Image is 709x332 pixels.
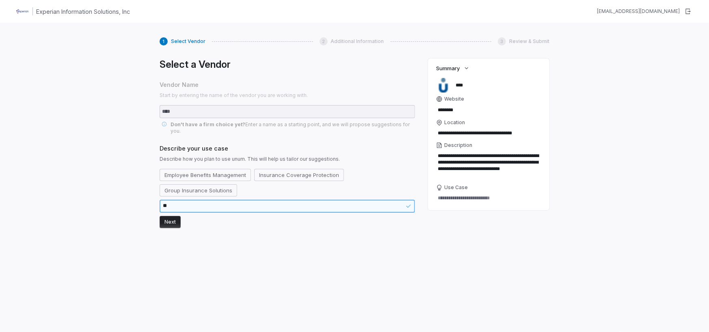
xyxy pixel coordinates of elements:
[444,119,465,126] span: Location
[509,38,549,45] span: Review & Submit
[434,61,472,75] button: Summary
[16,5,29,18] img: Clerk Logo
[444,142,472,149] span: Description
[597,8,680,15] div: [EMAIL_ADDRESS][DOMAIN_NAME]
[436,104,527,116] input: Website
[320,37,328,45] div: 2
[171,38,205,45] span: Select Vendor
[160,58,415,71] h1: Select a Vendor
[171,121,245,127] span: Don't have a firm choice yet?
[160,37,168,45] div: 1
[436,127,541,139] input: Location
[160,216,181,228] button: Next
[254,169,344,181] button: Insurance Coverage Protection
[171,121,410,134] span: Enter a name as a starting point, and we will propose suggestions for you.
[160,80,415,89] span: Vendor Name
[160,156,415,162] span: Describe how you plan to use unum. This will help us tailor our suggestions.
[160,169,251,181] button: Employee Benefits Management
[160,144,415,153] span: Describe your use case
[160,184,237,196] button: Group Insurance Solutions
[160,92,415,99] span: Start by entering the name of the vendor you are working with.
[444,184,468,191] span: Use Case
[436,150,541,181] textarea: Description
[498,37,506,45] div: 3
[436,65,460,72] span: Summary
[444,96,464,102] span: Website
[436,192,541,204] textarea: Use Case
[331,38,384,45] span: Additional Information
[36,7,130,16] h1: Experian Information Solutions, Inc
